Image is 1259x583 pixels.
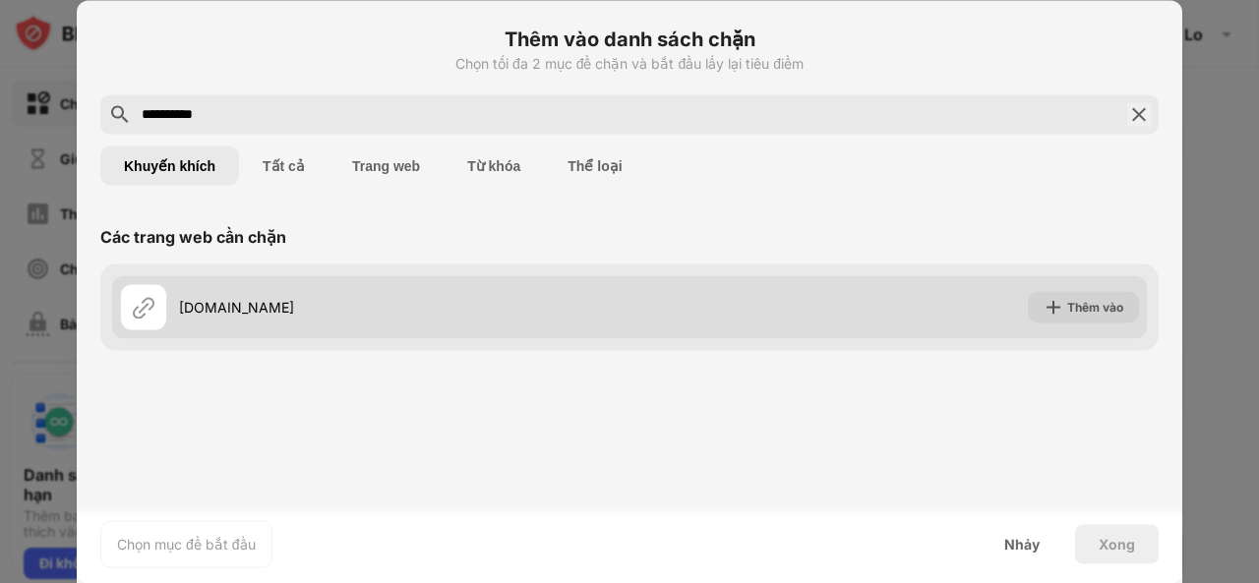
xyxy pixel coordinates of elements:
[1067,299,1123,314] font: Thêm vào
[132,295,155,319] img: url.svg
[263,157,305,173] font: Tất cả
[100,226,286,246] font: Các trang web cần chặn
[1127,102,1151,126] img: tìm kiếm-đóng
[455,54,804,71] font: Chọn tối đa 2 mục để chặn và bắt đầu lấy lại tiêu điểm
[117,535,256,552] font: Chọn mục để bắt đầu
[1004,535,1040,552] font: Nhảy
[100,146,239,185] button: Khuyến khích
[108,102,132,126] img: search.svg
[179,299,294,316] font: [DOMAIN_NAME]
[505,27,755,50] font: Thêm vào danh sách chặn
[444,146,544,185] button: Từ khóa
[544,146,645,185] button: Thể loại
[352,157,420,173] font: Trang web
[329,146,444,185] button: Trang web
[568,157,622,173] font: Thể loại
[239,146,329,185] button: Tất cả
[1099,535,1135,552] font: Xong
[467,157,520,173] font: Từ khóa
[124,157,215,173] font: Khuyến khích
